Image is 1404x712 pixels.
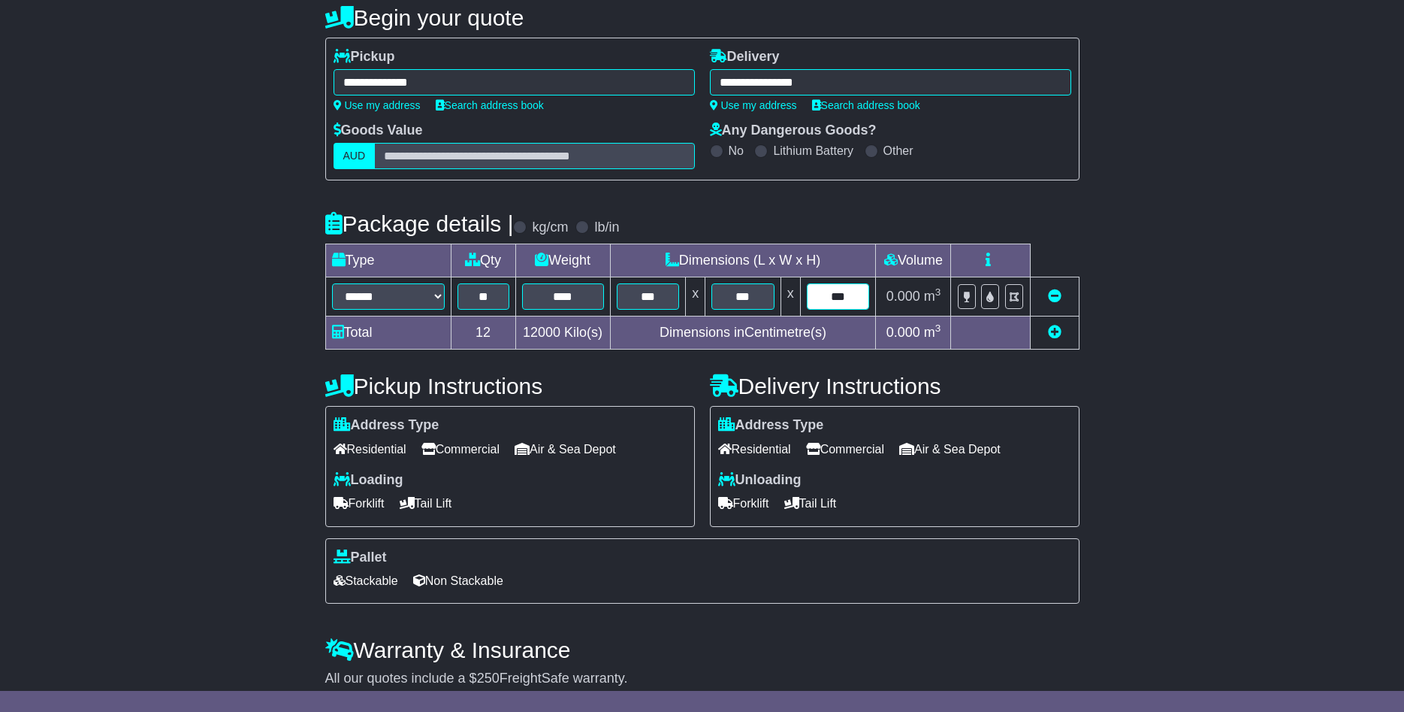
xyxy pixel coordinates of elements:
[325,211,514,236] h4: Package details |
[729,144,744,158] label: No
[334,417,439,434] label: Address Type
[325,638,1079,662] h4: Warranty & Insurance
[710,49,780,65] label: Delivery
[886,325,920,340] span: 0.000
[436,99,544,111] a: Search address book
[1048,289,1061,304] a: Remove this item
[532,220,568,236] label: kg/cm
[899,438,1001,461] span: Air & Sea Depot
[325,374,695,398] h4: Pickup Instructions
[334,123,423,139] label: Goods Value
[334,550,387,566] label: Pallet
[451,317,515,350] td: 12
[334,99,421,111] a: Use my address
[886,289,920,304] span: 0.000
[334,569,398,592] span: Stackable
[935,286,941,298] sup: 3
[883,144,913,158] label: Other
[935,323,941,334] sup: 3
[812,99,920,111] a: Search address book
[1048,325,1061,340] a: Add new item
[610,244,876,277] td: Dimensions (L x W x H)
[781,277,800,317] td: x
[421,438,500,461] span: Commercial
[325,244,451,277] td: Type
[773,144,853,158] label: Lithium Battery
[876,244,951,277] td: Volume
[610,317,876,350] td: Dimensions in Centimetre(s)
[710,99,797,111] a: Use my address
[718,472,802,489] label: Unloading
[400,492,452,515] span: Tail Lift
[325,671,1079,687] div: All our quotes include a $ FreightSafe warranty.
[806,438,884,461] span: Commercial
[477,671,500,686] span: 250
[515,438,616,461] span: Air & Sea Depot
[718,417,824,434] label: Address Type
[594,220,619,236] label: lb/in
[515,244,610,277] td: Weight
[924,289,941,304] span: m
[334,143,376,169] label: AUD
[710,374,1079,398] h4: Delivery Instructions
[924,325,941,340] span: m
[413,569,503,592] span: Non Stackable
[686,277,705,317] td: x
[325,317,451,350] td: Total
[515,317,610,350] td: Kilo(s)
[784,492,837,515] span: Tail Lift
[334,472,403,489] label: Loading
[334,492,385,515] span: Forklift
[334,438,406,461] span: Residential
[451,244,515,277] td: Qty
[523,325,560,340] span: 12000
[710,123,877,139] label: Any Dangerous Goods?
[325,5,1079,30] h4: Begin your quote
[718,438,791,461] span: Residential
[718,492,769,515] span: Forklift
[334,49,395,65] label: Pickup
